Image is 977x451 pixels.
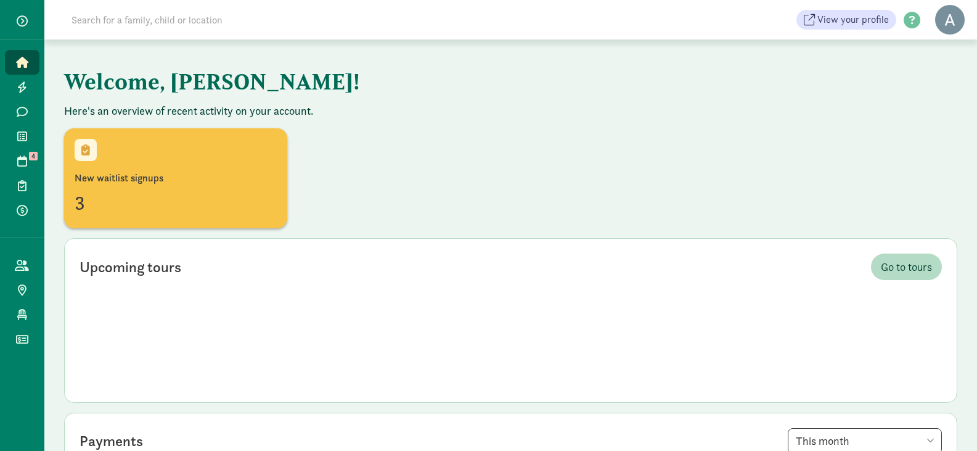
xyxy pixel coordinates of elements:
div: Upcoming tours [80,256,181,278]
p: Here's an overview of recent activity on your account. [64,104,957,118]
div: 3 [75,188,277,218]
div: New waitlist signups [75,171,277,186]
span: View your profile [817,12,889,27]
a: View your profile [796,10,896,30]
span: Go to tours [881,259,932,275]
iframe: Chat Widget [915,392,977,451]
input: Search for a family, child or location [64,7,410,32]
a: Go to tours [871,254,942,280]
a: New waitlist signups3 [64,128,287,228]
span: 4 [29,152,38,160]
a: 4 [5,149,39,173]
h1: Welcome, [PERSON_NAME]! [64,59,674,104]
